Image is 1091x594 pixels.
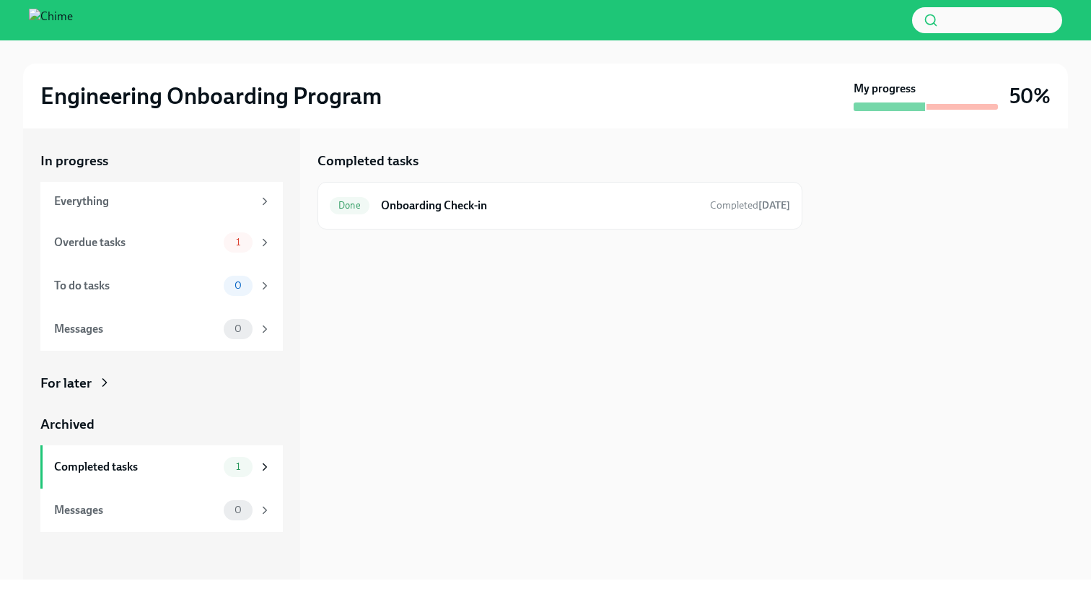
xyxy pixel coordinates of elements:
[40,489,283,532] a: Messages0
[40,415,283,434] a: Archived
[317,152,419,170] h5: Completed tasks
[29,9,73,32] img: Chime
[710,199,790,211] span: Completed
[1009,83,1051,109] h3: 50%
[54,278,218,294] div: To do tasks
[54,459,218,475] div: Completed tasks
[226,505,250,515] span: 0
[227,461,249,472] span: 1
[40,182,283,221] a: Everything
[40,82,382,110] h2: Engineering Onboarding Program
[54,502,218,518] div: Messages
[40,221,283,264] a: Overdue tasks1
[40,152,283,170] a: In progress
[227,237,249,248] span: 1
[226,280,250,291] span: 0
[710,198,790,212] span: August 11th, 2025 12:05
[40,374,92,393] div: For later
[40,264,283,307] a: To do tasks0
[54,235,218,250] div: Overdue tasks
[40,445,283,489] a: Completed tasks1
[54,193,253,209] div: Everything
[330,194,790,217] a: DoneOnboarding Check-inCompleted[DATE]
[758,199,790,211] strong: [DATE]
[330,200,369,211] span: Done
[54,321,218,337] div: Messages
[40,307,283,351] a: Messages0
[381,198,698,214] h6: Onboarding Check-in
[40,374,283,393] a: For later
[854,81,916,97] strong: My progress
[226,323,250,334] span: 0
